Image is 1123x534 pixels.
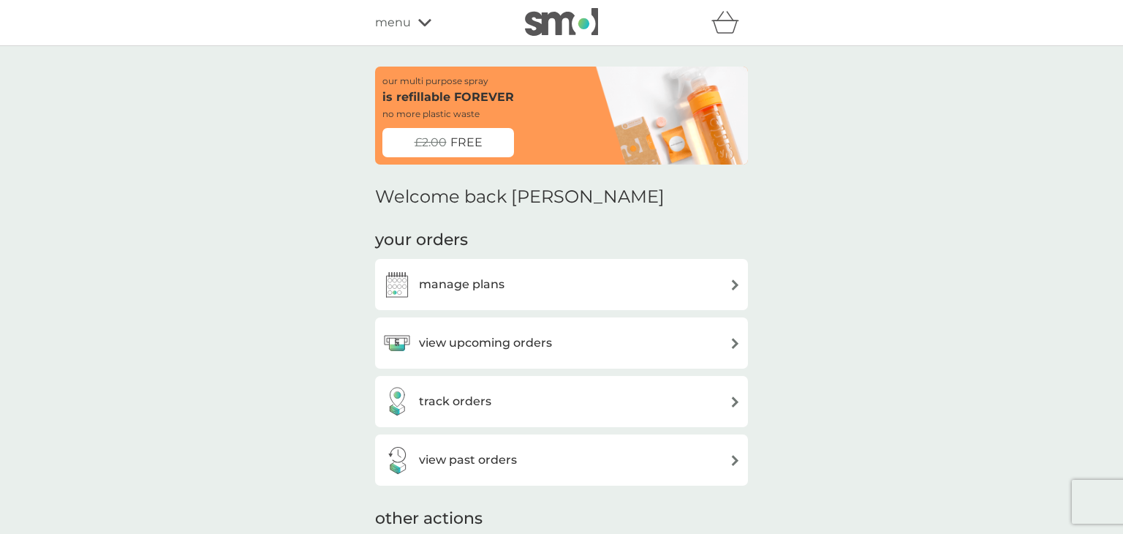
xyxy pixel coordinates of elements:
[730,279,741,290] img: arrow right
[419,334,552,353] h3: view upcoming orders
[525,8,598,36] img: smol
[419,275,504,294] h3: manage plans
[375,508,483,530] h3: other actions
[375,13,411,32] span: menu
[730,338,741,349] img: arrow right
[730,396,741,407] img: arrow right
[711,8,748,37] div: basket
[730,455,741,466] img: arrow right
[382,88,514,107] p: is refillable FOREVER
[419,392,491,411] h3: track orders
[382,74,488,88] p: our multi purpose spray
[415,133,447,152] span: £2.00
[375,229,468,252] h3: your orders
[419,451,517,470] h3: view past orders
[382,107,480,121] p: no more plastic waste
[375,187,665,208] h2: Welcome back [PERSON_NAME]
[450,133,483,152] span: FREE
